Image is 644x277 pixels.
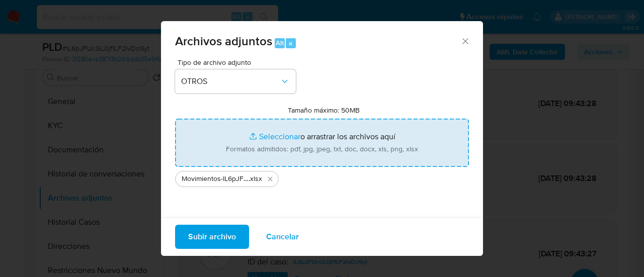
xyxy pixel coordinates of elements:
span: .xlsx [249,174,262,184]
button: Cerrar [460,36,469,45]
span: OTROS [181,76,280,86]
span: Alt [276,38,284,48]
button: OTROS [175,69,296,94]
label: Tamaño máximo: 50MB [288,106,360,115]
span: Movimientos-lL6pJFUcGL0jf1LF2ivDo9yt [182,174,249,184]
span: Cancelar [266,226,299,248]
button: Cancelar [253,225,312,249]
span: Archivos adjuntos [175,32,272,50]
ul: Archivos seleccionados [175,167,469,187]
span: Subir archivo [188,226,236,248]
span: Tipo de archivo adjunto [178,59,298,66]
button: Eliminar Movimientos-lL6pJFUcGL0jf1LF2ivDo9yt.xlsx [264,173,276,185]
span: a [289,38,292,48]
button: Subir archivo [175,225,249,249]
